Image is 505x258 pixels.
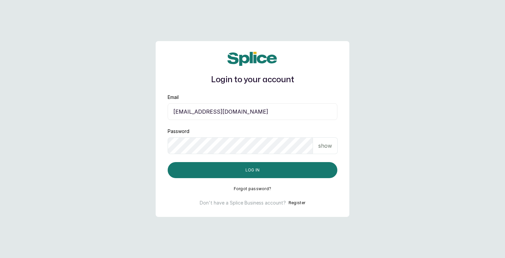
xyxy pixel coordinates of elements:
[200,200,286,206] p: Don't have a Splice Business account?
[168,128,189,135] label: Password
[168,103,337,120] input: email@acme.com
[318,142,332,150] p: show
[168,162,337,178] button: Log in
[234,186,272,191] button: Forgot password?
[168,74,337,86] h1: Login to your account
[289,200,305,206] button: Register
[168,94,179,101] label: Email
